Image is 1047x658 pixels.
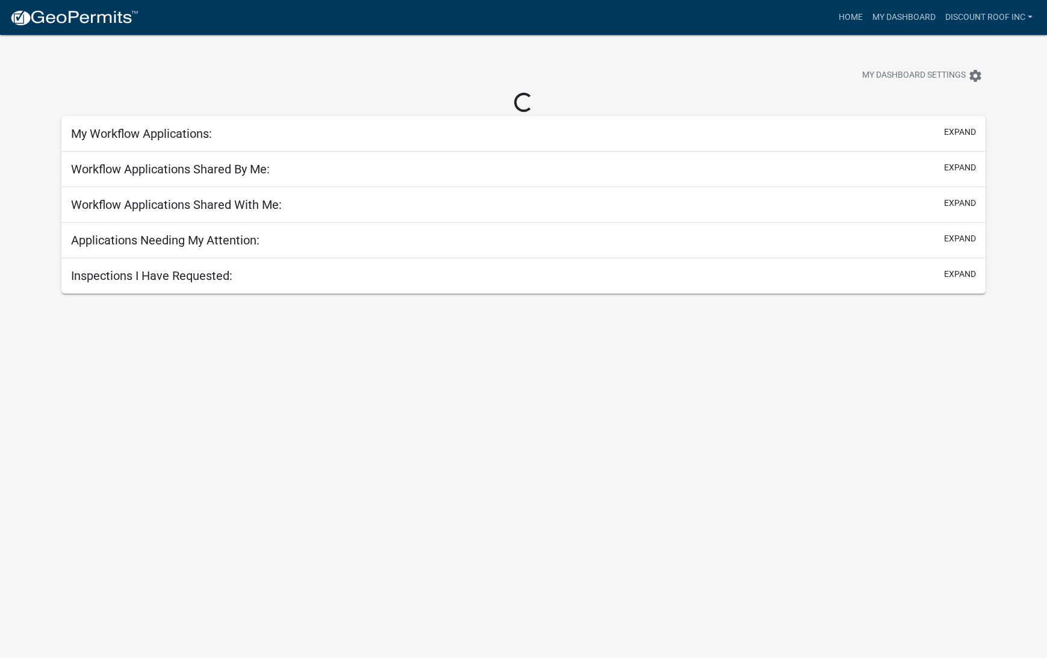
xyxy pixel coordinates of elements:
button: expand [944,161,976,174]
a: Discount Roof Inc [940,6,1037,29]
button: My Dashboard Settingssettings [853,64,992,87]
h5: My Workflow Applications: [71,126,212,141]
h5: Workflow Applications Shared With Me: [71,197,282,212]
h5: Workflow Applications Shared By Me: [71,162,270,176]
button: expand [944,232,976,245]
span: My Dashboard Settings [862,69,966,83]
h5: Inspections I Have Requested: [71,268,232,283]
button: expand [944,268,976,281]
a: Home [834,6,868,29]
button: expand [944,126,976,138]
h5: Applications Needing My Attention: [71,233,259,247]
button: expand [944,197,976,210]
a: My Dashboard [868,6,940,29]
i: settings [968,69,983,83]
